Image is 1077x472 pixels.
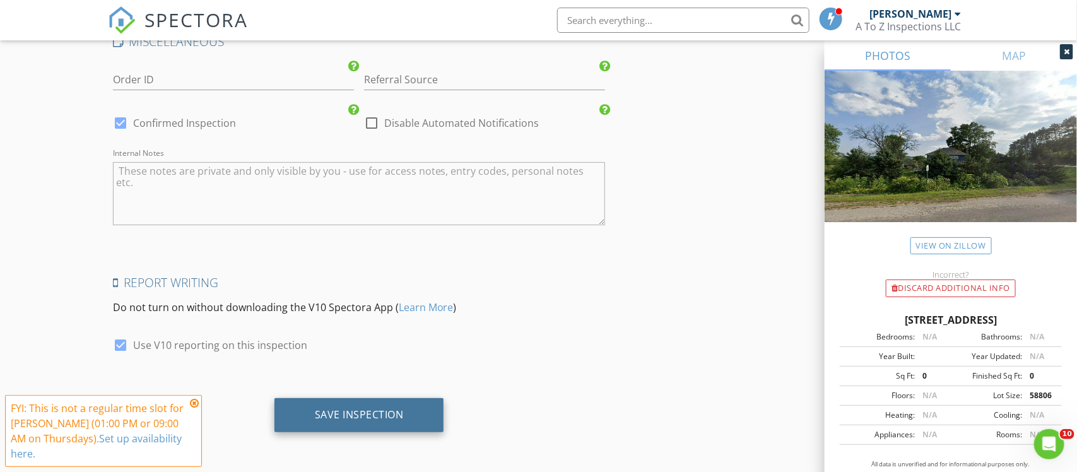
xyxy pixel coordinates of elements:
span: N/A [922,331,937,342]
div: Discard Additional info [886,280,1016,297]
div: Bedrooms: [844,331,915,343]
div: [STREET_ADDRESS] [840,312,1062,327]
iframe: Intercom live chat [1034,429,1064,459]
input: Search everything... [557,8,809,33]
a: PHOTOS [825,40,951,71]
label: Disable Automated Notifications [384,117,539,129]
img: The Best Home Inspection Software - Spectora [108,6,136,34]
a: View on Zillow [910,237,992,254]
span: N/A [1030,410,1044,420]
div: Bathrooms: [951,331,1022,343]
div: 58806 [1022,390,1058,401]
span: SPECTORA [144,6,248,33]
div: Cooling: [951,410,1022,421]
div: Sq Ft: [844,370,915,382]
div: Finished Sq Ft: [951,370,1022,382]
img: streetview [825,71,1077,252]
div: 0 [1022,370,1058,382]
span: N/A [1030,331,1044,342]
div: A To Z Inspections LLC [856,20,961,33]
p: Do not turn on without downloading the V10 Spectora App ( ) [113,300,606,315]
a: Learn More [399,300,454,314]
div: FYI: This is not a regular time slot for [PERSON_NAME] (01:00 PM or 09:00 AM on Thursdays). [11,401,186,461]
textarea: Internal Notes [113,162,606,225]
div: Heating: [844,410,915,421]
a: MAP [951,40,1077,71]
span: N/A [1030,429,1044,440]
span: 10 [1060,429,1074,439]
span: N/A [922,390,937,401]
a: SPECTORA [108,17,248,44]
div: Year Built: [844,351,915,362]
span: N/A [1030,351,1044,362]
h4: Report Writing [113,274,606,291]
div: Rooms: [951,429,1022,440]
input: Referral Source [364,69,605,90]
span: N/A [922,410,937,420]
label: Confirmed Inspection [133,117,236,129]
div: Save Inspection [315,408,404,421]
div: Incorrect? [825,269,1077,280]
div: [PERSON_NAME] [869,8,951,20]
h4: MISCELLANEOUS [113,33,606,50]
label: Use V10 reporting on this inspection [133,339,307,351]
div: Appliances: [844,429,915,440]
div: Year Updated: [951,351,1022,362]
div: 0 [915,370,951,382]
div: Floors: [844,390,915,401]
div: Lot Size: [951,390,1022,401]
p: All data is unverified and for informational purposes only. [840,460,1062,469]
span: N/A [922,429,937,440]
